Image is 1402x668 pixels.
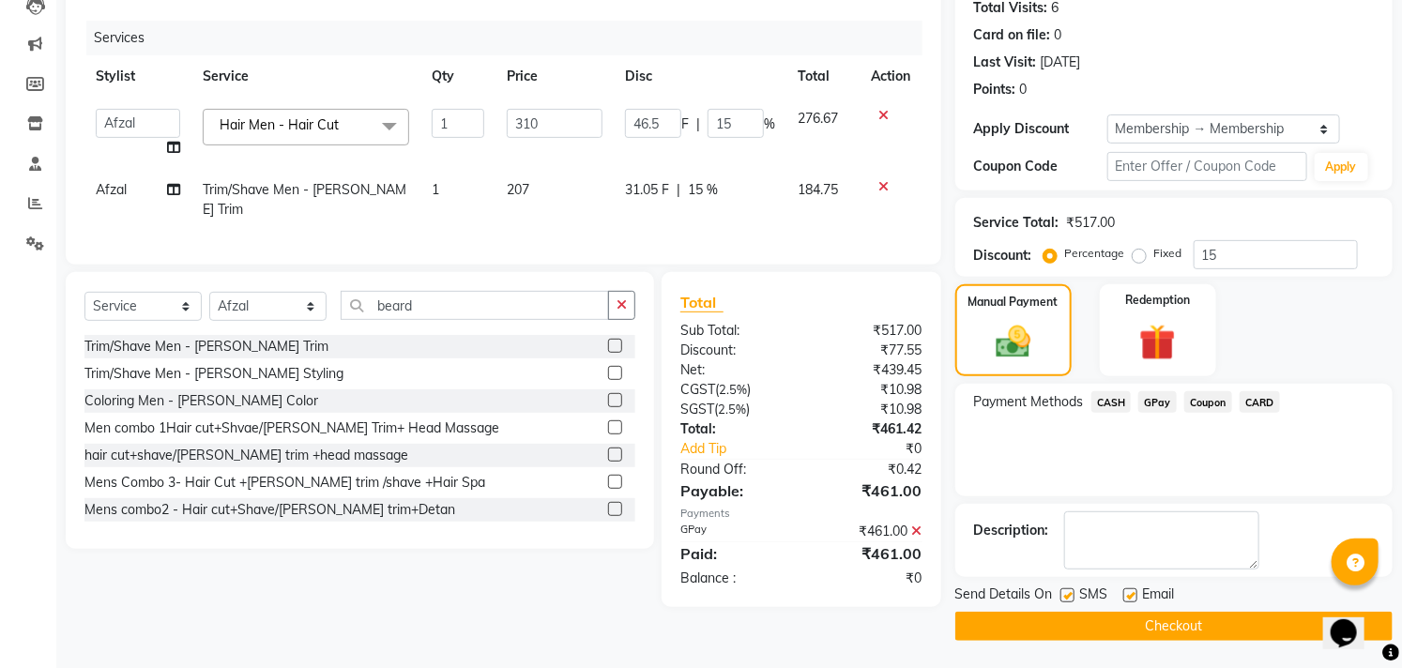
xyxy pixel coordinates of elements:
th: Disc [614,55,786,98]
div: Total: [666,419,801,439]
div: Men combo 1Hair cut+Shvae/[PERSON_NAME] Trim+ Head Massage [84,418,499,438]
div: 0 [1020,80,1028,99]
span: 207 [507,181,529,198]
input: Search or Scan [341,291,609,320]
div: ₹461.00 [801,522,937,541]
span: Email [1143,584,1175,608]
th: Action [861,55,922,98]
div: hair cut+shave/[PERSON_NAME] trim +head massage [84,446,408,465]
span: CGST [680,381,715,398]
span: CARD [1240,391,1280,413]
span: SGST [680,401,714,417]
span: | [696,114,700,134]
iframe: chat widget [1323,593,1383,649]
span: SMS [1080,584,1108,608]
span: Trim/Shave Men - [PERSON_NAME] Trim [203,181,406,218]
div: Trim/Shave Men - [PERSON_NAME] Trim [84,337,328,357]
div: Mens combo2 - Hair cut+Shave/[PERSON_NAME] trim+Detan [84,500,455,520]
input: Enter Offer / Coupon Code [1107,152,1307,181]
div: GPay [666,522,801,541]
div: Round Off: [666,460,801,479]
span: Afzal [96,181,127,198]
span: Send Details On [955,584,1053,608]
div: Trim/Shave Men - [PERSON_NAME] Styling [84,364,343,384]
div: ₹461.42 [801,419,937,439]
label: Redemption [1125,292,1190,309]
span: 1 [432,181,439,198]
div: Payments [680,506,922,522]
div: Sub Total: [666,321,801,341]
span: 276.67 [798,110,838,127]
th: Total [786,55,861,98]
span: % [764,114,775,134]
div: ₹461.00 [801,542,937,565]
span: 2.5% [719,382,747,397]
div: Points: [974,80,1016,99]
div: Last Visit: [974,53,1037,72]
a: Add Tip [666,439,824,459]
span: Total [680,293,724,312]
span: Hair Men - Hair Cut [220,116,339,133]
div: ₹0.42 [801,460,937,479]
span: Payment Methods [974,392,1084,412]
span: CASH [1091,391,1132,413]
div: Payable: [666,479,801,502]
img: _gift.svg [1128,320,1187,365]
div: Service Total: [974,213,1059,233]
div: Net: [666,360,801,380]
div: ₹77.55 [801,341,937,360]
div: Paid: [666,542,801,565]
span: | [677,180,680,200]
button: Apply [1315,153,1368,181]
div: Coupon Code [974,157,1107,176]
div: ₹10.98 [801,400,937,419]
div: Card on file: [974,25,1051,45]
div: Coloring Men - [PERSON_NAME] Color [84,391,318,411]
div: ₹461.00 [801,479,937,502]
span: 15 % [688,180,718,200]
div: Discount: [666,341,801,360]
div: 0 [1055,25,1062,45]
button: Checkout [955,612,1393,641]
div: ₹517.00 [801,321,937,341]
label: Fixed [1154,245,1182,262]
div: ₹439.45 [801,360,937,380]
div: [DATE] [1041,53,1081,72]
div: Apply Discount [974,119,1107,139]
div: ₹517.00 [1067,213,1116,233]
span: 31.05 F [625,180,669,200]
div: Mens Combo 3- Hair Cut +[PERSON_NAME] trim /shave +Hair Spa [84,473,485,493]
span: F [681,114,689,134]
div: Description: [974,521,1049,540]
img: _cash.svg [985,322,1042,362]
label: Manual Payment [968,294,1059,311]
div: Services [86,21,937,55]
label: Percentage [1065,245,1125,262]
th: Service [191,55,420,98]
th: Stylist [84,55,191,98]
th: Price [495,55,614,98]
span: Coupon [1184,391,1232,413]
div: ( ) [666,400,801,419]
a: x [339,116,347,133]
div: ( ) [666,380,801,400]
th: Qty [420,55,495,98]
span: 184.75 [798,181,838,198]
div: ₹0 [801,569,937,588]
span: GPay [1138,391,1177,413]
div: ₹10.98 [801,380,937,400]
div: Discount: [974,246,1032,266]
div: ₹0 [824,439,937,459]
div: Balance : [666,569,801,588]
span: 2.5% [718,402,746,417]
